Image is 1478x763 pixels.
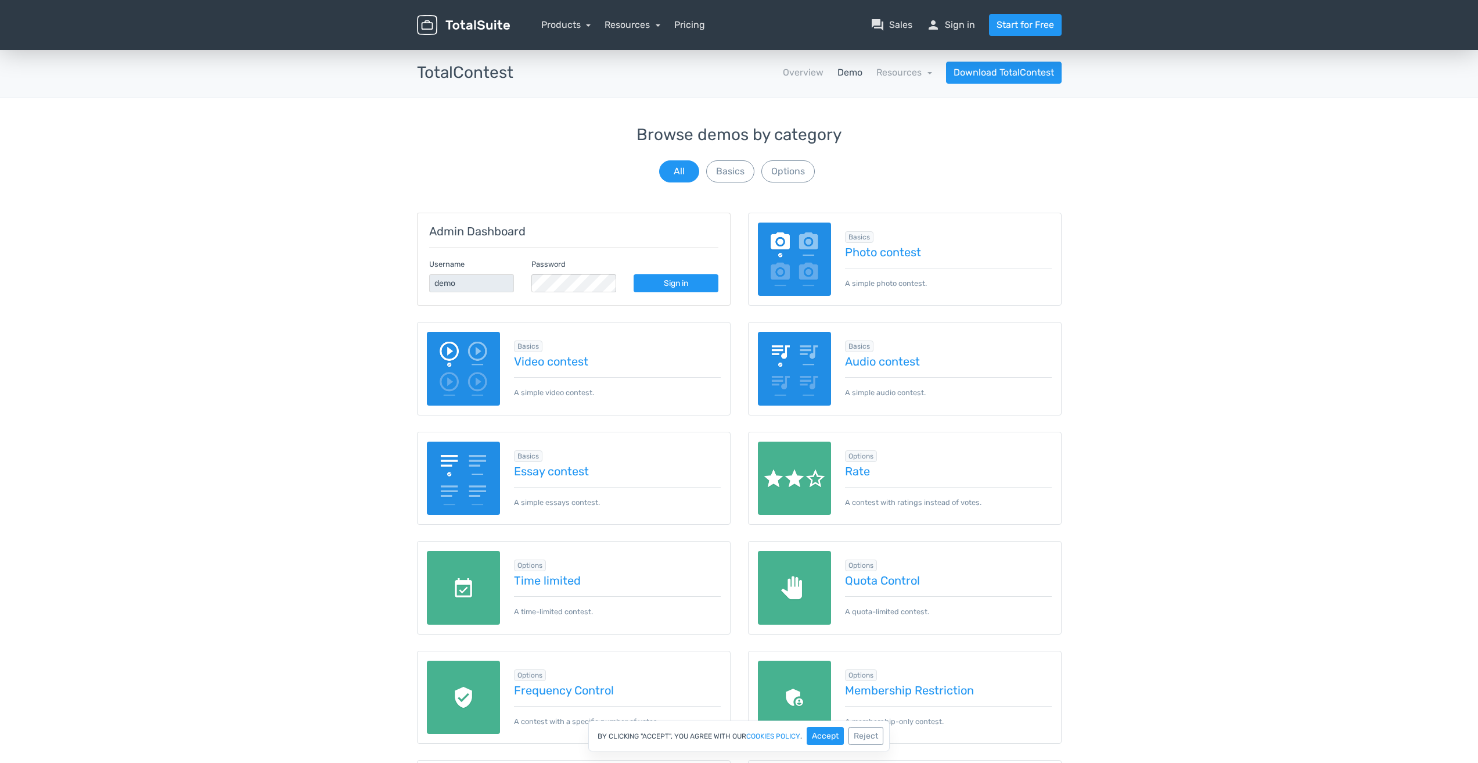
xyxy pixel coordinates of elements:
a: Overview [783,66,823,80]
p: A membership-only contest. [845,706,1052,727]
img: rate.png.webp [758,442,832,515]
img: image-poll.png.webp [758,223,832,296]
h3: Browse demos by category [417,126,1062,144]
a: Quota Control [845,574,1052,587]
a: Rate [845,465,1052,478]
a: Resources [605,19,660,30]
p: A simple audio contest. [845,377,1052,398]
span: Browse all in Basics [845,341,873,352]
img: essay-contest.png.webp [427,442,501,515]
span: Browse all in Basics [845,231,873,243]
a: Sign in [634,274,718,292]
button: Basics [706,160,754,182]
span: Browse all in Options [514,669,546,681]
a: Frequency Control [514,684,721,697]
img: video-poll.png.webp [427,332,501,406]
span: Browse all in Options [845,560,877,571]
a: Start for Free [989,14,1062,36]
button: Options [761,160,815,182]
a: Audio contest [845,355,1052,368]
a: personSign in [926,18,975,32]
p: A simple video contest. [514,377,721,398]
a: Products [541,19,591,30]
p: A contest with a specific number of votes. [514,706,721,727]
img: audio-poll.png.webp [758,332,832,406]
h5: Admin Dashboard [429,225,718,238]
img: TotalSuite for WordPress [417,15,510,35]
button: Reject [848,727,883,745]
img: recaptcha.png.webp [427,661,501,735]
span: person [926,18,940,32]
label: Username [429,259,465,270]
a: Resources [876,67,932,78]
a: Pricing [674,18,705,32]
span: Browse all in Options [845,669,877,681]
a: Membership Restriction [845,684,1052,697]
button: Accept [807,727,844,745]
a: Download TotalContest [946,62,1062,84]
p: A contest with ratings instead of votes. [845,487,1052,508]
span: question_answer [871,18,884,32]
span: Browse all in Basics [514,341,542,352]
img: date-limited.png.webp [427,551,501,625]
p: A time-limited contest. [514,596,721,617]
p: A quota-limited contest. [845,596,1052,617]
span: Browse all in Options [514,560,546,571]
a: Video contest [514,355,721,368]
a: cookies policy [746,733,800,740]
span: Browse all in Options [845,450,877,462]
img: members-only.png.webp [758,661,832,735]
a: Photo contest [845,246,1052,259]
h3: TotalContest [417,64,513,82]
p: A simple essays contest. [514,487,721,508]
a: Time limited [514,574,721,587]
label: Password [531,259,566,270]
p: A simple photo contest. [845,268,1052,289]
a: Essay contest [514,465,721,478]
button: All [659,160,699,182]
div: By clicking "Accept", you agree with our . [588,721,890,751]
img: quota-limited.png.webp [758,551,832,625]
a: question_answerSales [871,18,912,32]
a: Demo [837,66,862,80]
span: Browse all in Basics [514,450,542,462]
